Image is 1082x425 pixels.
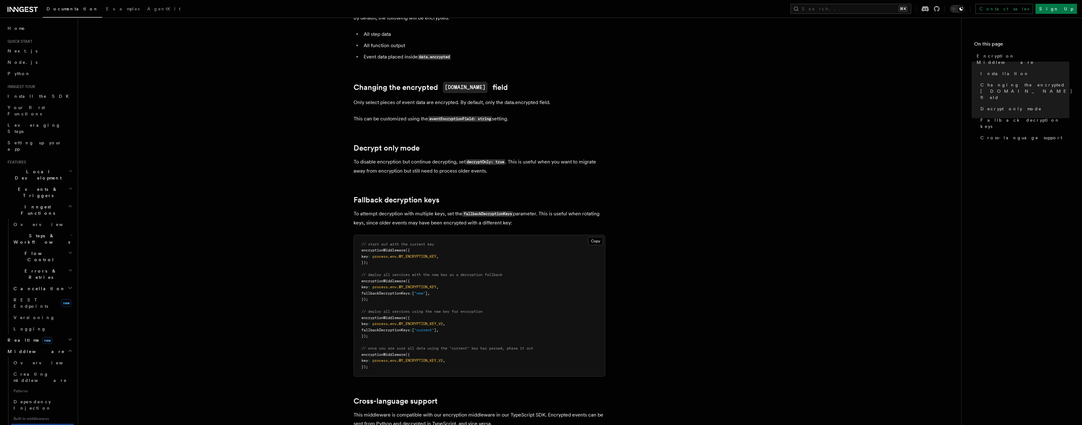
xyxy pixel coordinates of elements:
[980,70,1029,77] span: Installation
[361,316,405,320] span: encryptionMiddleware
[11,233,70,245] span: Steps & Workflows
[5,137,74,155] a: Setting up your app
[11,250,68,263] span: Flow Control
[8,71,31,76] span: Python
[11,396,74,414] a: Dependency Injection
[418,54,451,60] code: data.encrypted
[466,159,505,165] code: decryptOnly: true
[399,322,443,326] span: MY_ENCRYPTION_KEY_V2
[978,114,1069,132] a: Fallback decryption keys
[427,291,430,295] span: ,
[11,268,68,280] span: Errors & Retries
[361,242,434,246] span: // start out with the current key
[388,322,390,326] span: .
[388,254,390,259] span: .
[425,291,427,295] span: ]
[5,186,69,199] span: Events & Triggers
[372,254,388,259] span: process
[14,399,51,411] span: Dependency Injection
[143,2,184,17] a: AgentKit
[5,57,74,68] a: Node.js
[147,6,181,11] span: AgentKit
[14,360,78,365] span: Overview
[11,285,65,292] span: Cancellation
[362,52,605,62] li: Event data placed inside
[11,386,74,396] span: Patterns
[354,98,605,107] p: Only select pieces of event data are encrypted. By default, only the data.encrypted field.
[361,260,368,265] span: });
[5,68,74,79] a: Python
[414,328,434,332] span: "current"
[975,4,1033,14] a: Contact sales
[405,279,410,283] span: ({
[974,40,1069,50] h4: On this page
[361,309,482,314] span: // deploy all services using the new key for encryption
[5,45,74,57] a: Next.js
[399,358,443,363] span: MY_ENCRYPTION_KEY_V2
[14,326,46,331] span: Logging
[5,201,74,219] button: Inngest Functions
[43,2,102,18] a: Documentation
[11,357,74,368] a: Overview
[412,328,414,332] span: [
[8,25,25,31] span: Home
[5,23,74,34] a: Home
[388,285,390,289] span: .
[354,144,420,152] a: Decrypt only mode
[5,337,53,343] span: Realtime
[361,279,405,283] span: encryptionMiddleware
[978,132,1069,143] a: Cross-language support
[11,414,74,424] span: Built-in middlewares
[588,237,603,245] button: Copy
[8,60,37,65] span: Node.js
[5,204,68,216] span: Inngest Functions
[354,114,605,124] p: This can be customized using the setting.
[14,222,78,227] span: Overview
[361,365,368,369] span: });
[436,254,438,259] span: ,
[11,230,74,248] button: Steps & Workflows
[980,117,1069,130] span: Fallback decryption keys
[368,285,370,289] span: :
[11,323,74,334] a: Logging
[1035,4,1077,14] a: Sign Up
[397,254,399,259] span: .
[397,285,399,289] span: .
[361,334,368,338] span: });
[399,285,436,289] span: MY_ENCRYPTION_KEY
[11,368,74,386] a: Creating middleware
[980,82,1073,101] span: Changing the encrypted [DOMAIN_NAME] field
[11,294,74,312] a: REST Endpointsnew
[14,372,67,383] span: Creating middleware
[436,285,438,289] span: ,
[354,209,605,227] p: To attempt decryption with multiple keys, set the parameter. This is useful when rotating keys, s...
[372,358,388,363] span: process
[410,291,412,295] span: :
[443,358,445,363] span: ,
[361,248,405,252] span: encryptionMiddleware
[428,116,492,122] code: eventEncryptionField: string
[5,334,74,346] button: Realtimenew
[361,285,368,289] span: key
[361,358,368,363] span: key
[980,106,1042,112] span: Decrypt only mode
[354,157,605,175] p: To disable encryption but continue decrypting, set . This is useful when you want to migrate away...
[11,248,74,265] button: Flow Control
[106,6,140,11] span: Examples
[372,285,388,289] span: process
[361,352,405,357] span: encryptionMiddleware
[974,50,1069,68] a: Encryption Middleware
[978,103,1069,114] a: Decrypt only mode
[61,299,71,307] span: new
[368,322,370,326] span: :
[390,322,397,326] span: env
[5,219,74,334] div: Inngest Functions
[368,358,370,363] span: :
[361,322,368,326] span: key
[5,348,65,355] span: Middleware
[434,328,436,332] span: ]
[405,316,410,320] span: ({
[11,265,74,283] button: Errors & Retries
[14,297,48,309] span: REST Endpoints
[443,322,445,326] span: ,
